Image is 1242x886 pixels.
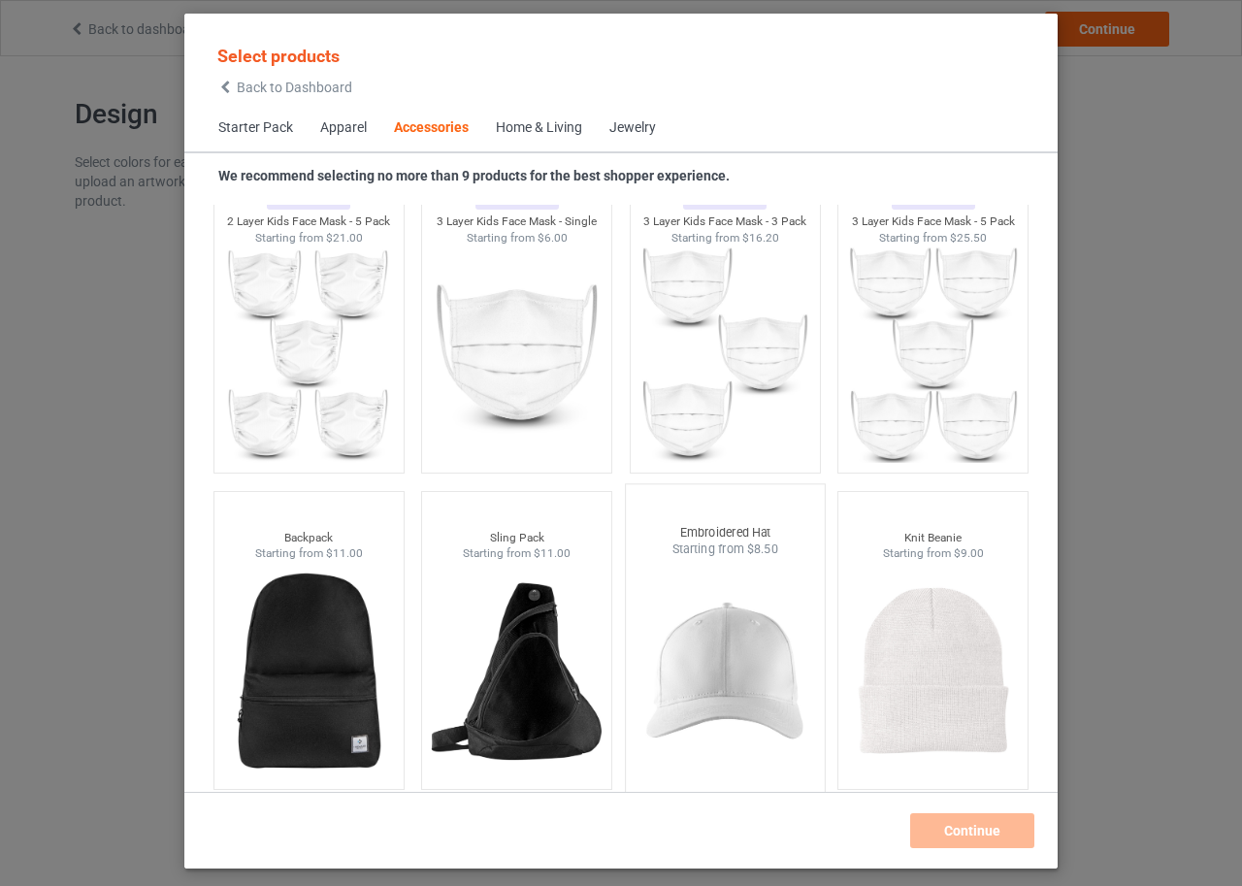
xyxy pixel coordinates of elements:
img: regular.jpg [430,562,604,779]
div: Starting from [838,230,1028,246]
div: Starting from [631,230,820,246]
img: regular.jpg [846,562,1020,779]
div: Starting from [838,545,1028,562]
span: $16.20 [742,231,779,245]
span: $11.00 [534,546,571,560]
div: Apparel [320,118,367,138]
span: $11.00 [326,546,363,560]
div: Accessories [394,118,469,138]
div: Backpack [214,530,404,546]
div: Sling Pack [422,530,611,546]
div: Starting from [626,541,825,557]
img: regular.jpg [846,246,1020,463]
div: 3 Layer Kids Face Mask - 3 Pack [631,213,820,230]
div: Starting from [422,545,611,562]
div: 3 Layer Kids Face Mask - Single [422,213,611,230]
img: regular.jpg [222,246,396,463]
div: 2 Layer Kids Face Mask - 5 Pack [214,213,404,230]
div: Jewelry [609,118,656,138]
strong: We recommend selecting no more than 9 products for the best shopper experience. [218,168,730,183]
span: Back to Dashboard [237,80,352,95]
div: Starting from [214,230,404,246]
span: $9.00 [954,546,984,560]
span: $6.00 [538,231,568,245]
img: regular.jpg [222,562,396,779]
span: $25.50 [950,231,987,245]
span: Select products [217,46,340,66]
div: 3 Layer Kids Face Mask - 5 Pack [838,213,1028,230]
div: Knit Beanie [838,530,1028,546]
span: Starter Pack [205,105,307,151]
div: Embroidered Hat [626,524,825,541]
span: $21.00 [326,231,363,245]
div: Starting from [422,230,611,246]
div: Home & Living [496,118,582,138]
img: regular.jpg [634,558,816,786]
img: regular.jpg [430,246,604,463]
div: Starting from [214,545,404,562]
img: regular.jpg [638,246,812,463]
span: $8.50 [746,541,778,556]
